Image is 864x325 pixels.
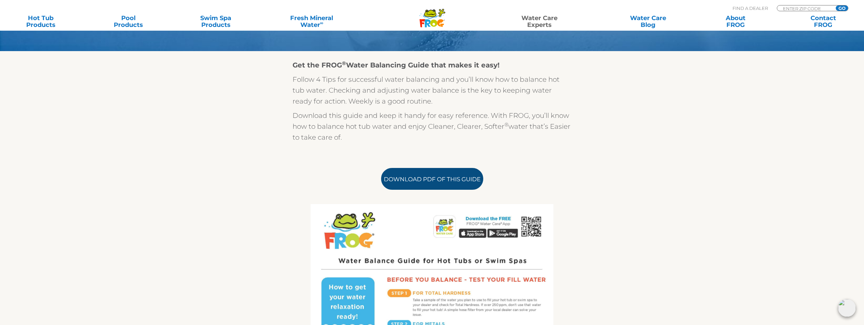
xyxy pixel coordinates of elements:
a: Fresh MineralWater∞ [269,15,354,28]
strong: Get the FROG Water Balancing Guide that makes it easy! [293,61,500,69]
p: Download this guide and keep it handy for easy reference. With FROG, you’ll know how to balance h... [293,110,572,143]
input: GO [836,5,848,11]
a: Download PDF of this Guide [381,168,483,190]
input: Zip Code Form [782,5,828,11]
a: AboutFROG [702,15,770,28]
p: Find A Dealer [733,5,768,11]
a: Hot TubProducts [7,15,75,28]
img: openIcon [838,299,856,317]
a: Water CareBlog [614,15,682,28]
a: ContactFROG [789,15,857,28]
a: Water CareExperts [484,15,595,28]
a: Swim SpaProducts [182,15,250,28]
p: Follow 4 Tips for successful water balancing and you’ll know how to balance hot tub water. Checki... [293,74,572,107]
sup: ® [504,121,508,128]
a: PoolProducts [94,15,162,28]
sup: ® [342,60,346,66]
sup: ∞ [320,20,324,26]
